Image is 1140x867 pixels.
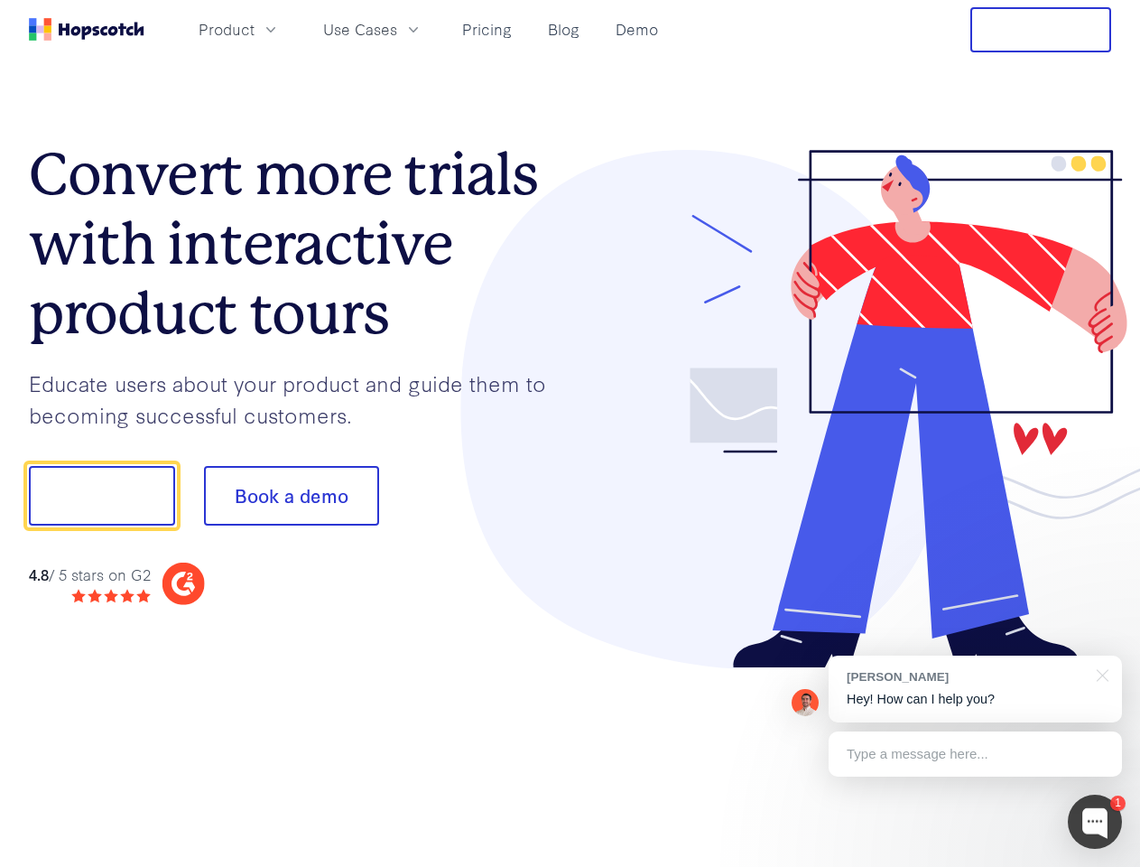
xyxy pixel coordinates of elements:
button: Show me! [29,466,175,526]
a: Demo [608,14,665,44]
div: [PERSON_NAME] [847,668,1086,685]
a: Home [29,18,144,41]
a: Blog [541,14,587,44]
button: Use Cases [312,14,433,44]
p: Educate users about your product and guide them to becoming successful customers. [29,368,570,430]
button: Free Trial [970,7,1111,52]
button: Product [188,14,291,44]
span: Product [199,18,255,41]
div: 1 [1110,796,1126,811]
button: Book a demo [204,466,379,526]
h1: Convert more trials with interactive product tours [29,140,570,348]
img: Mark Spera [792,689,819,716]
strong: 4.8 [29,564,49,584]
p: Hey! How can I help you? [847,690,1104,709]
div: Type a message here... [829,732,1122,777]
div: / 5 stars on G2 [29,564,151,586]
span: Use Cases [323,18,397,41]
a: Pricing [455,14,519,44]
